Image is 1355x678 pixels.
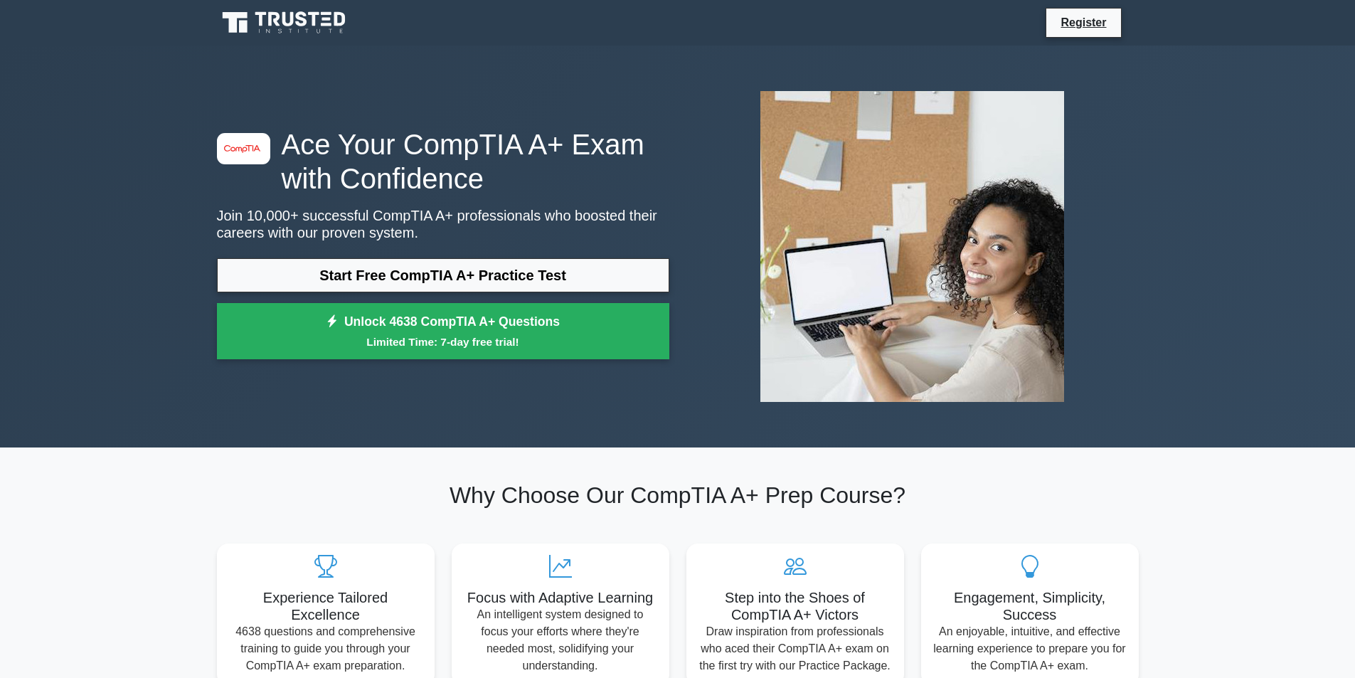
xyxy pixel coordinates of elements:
p: Join 10,000+ successful CompTIA A+ professionals who boosted their careers with our proven system. [217,207,669,241]
h5: Experience Tailored Excellence [228,589,423,623]
a: Unlock 4638 CompTIA A+ QuestionsLimited Time: 7-day free trial! [217,303,669,360]
a: Start Free CompTIA A+ Practice Test [217,258,669,292]
h5: Step into the Shoes of CompTIA A+ Victors [698,589,893,623]
h5: Focus with Adaptive Learning [463,589,658,606]
p: An enjoyable, intuitive, and effective learning experience to prepare you for the CompTIA A+ exam. [932,623,1127,674]
p: Draw inspiration from professionals who aced their CompTIA A+ exam on the first try with our Prac... [698,623,893,674]
h2: Why Choose Our CompTIA A+ Prep Course? [217,482,1139,509]
p: An intelligent system designed to focus your efforts where they're needed most, solidifying your ... [463,606,658,674]
h1: Ace Your CompTIA A+ Exam with Confidence [217,127,669,196]
small: Limited Time: 7-day free trial! [235,334,652,350]
h5: Engagement, Simplicity, Success [932,589,1127,623]
a: Register [1052,14,1115,31]
p: 4638 questions and comprehensive training to guide you through your CompTIA A+ exam preparation. [228,623,423,674]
